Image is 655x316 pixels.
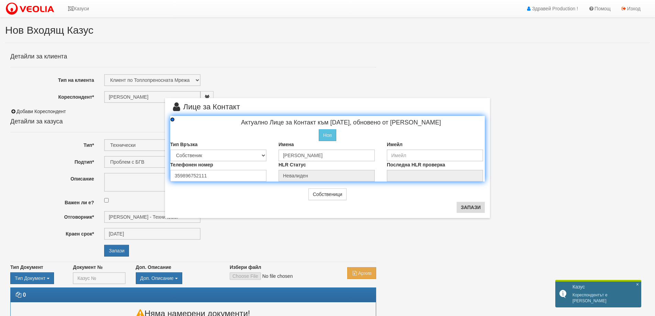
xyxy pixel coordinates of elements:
[170,161,213,168] label: Телефонен номер
[387,150,483,161] input: Имейл
[279,150,375,161] input: Имена
[387,141,403,148] label: Имейл
[170,170,266,182] input: Телефонен номер
[279,141,294,148] label: Имена
[170,103,240,116] span: Лице за Контакт
[572,284,638,290] h2: Казус
[636,282,639,287] span: ×
[170,141,198,148] label: Тип Връзка
[308,188,347,200] button: Собственици
[197,119,485,126] h4: Актуално Лице за Контакт към [DATE], обновено от [PERSON_NAME]
[387,161,445,168] label: Последна HLR проверка
[319,129,336,141] button: Нов
[5,2,57,16] img: VeoliaLogo.png
[555,281,641,307] div: Кореспондентът е [PERSON_NAME]
[279,161,306,168] label: HLR Статус
[457,202,485,213] button: Запази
